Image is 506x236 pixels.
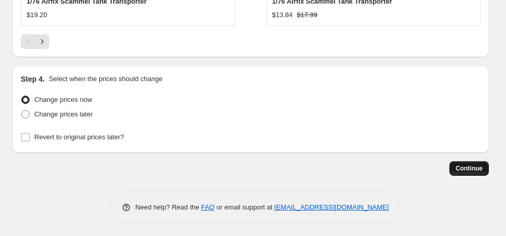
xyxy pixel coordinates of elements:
nav: Pagination [21,34,49,49]
button: Continue [449,161,489,176]
span: $19.20 [26,11,47,19]
span: $13.84 [272,11,293,19]
a: [EMAIL_ADDRESS][DOMAIN_NAME] [274,203,389,211]
button: Next [35,34,49,49]
span: Continue [456,164,483,173]
span: Change prices now [34,96,92,103]
span: or email support at [215,203,274,211]
a: FAQ [201,203,215,211]
p: Select when the prices should change [49,74,163,84]
span: Need help? Read the [136,203,202,211]
h2: Step 4. [21,74,45,84]
span: $17.99 [297,11,317,19]
span: Revert to original prices later? [34,133,124,141]
span: Change prices later [34,110,93,118]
